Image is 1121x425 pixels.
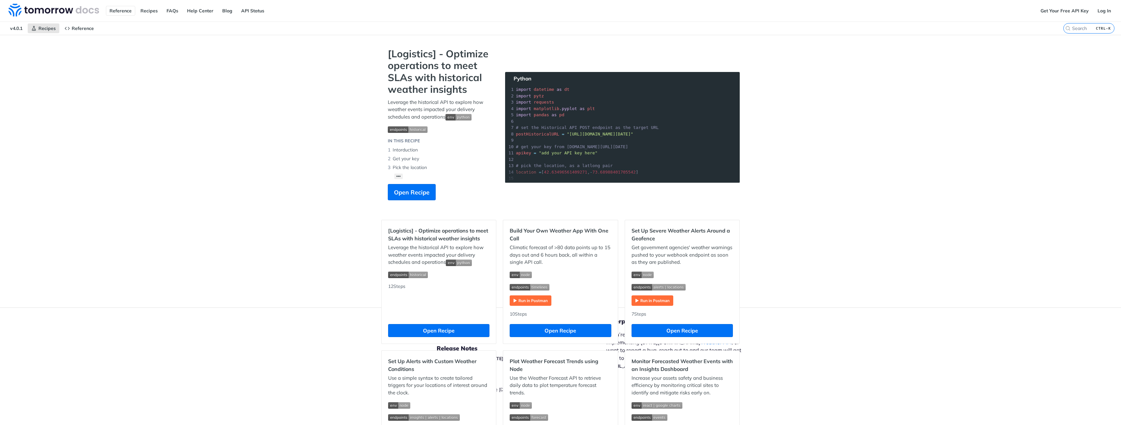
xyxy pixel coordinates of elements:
[437,345,606,352] h5: Release Notes
[510,402,532,409] img: env
[632,414,667,421] img: endpoint
[388,375,489,397] p: Use a simple syntax to create tailored triggers for your locations of interest around the clock.
[137,6,161,16] a: Recipes
[510,311,611,318] div: 10 Steps
[1037,6,1092,16] a: Get Your Free API Key
[388,272,428,278] img: endpoint
[510,401,611,409] span: Expand image
[394,174,403,179] button: •••
[163,6,182,16] a: FAQs
[388,163,492,172] li: Pick the location
[632,295,673,306] img: Run in Postman
[632,357,733,373] h2: Monitor Forecasted Weather Events with an Insights Dashboard
[7,23,26,33] span: v4.0.1
[388,324,489,337] button: Open Recipe
[388,271,489,278] span: Expand image
[394,188,429,197] span: Open Recipe
[510,357,611,373] h2: Plot Weather Forecast Trends using Node
[510,272,532,278] img: env
[510,295,551,306] img: Run in Postman
[388,414,460,421] img: endpoint
[388,99,492,121] p: Leverage the historical API to explore how weather events impacted your delivery schedules and op...
[632,283,733,290] span: Expand image
[72,25,94,31] span: Reference
[510,283,611,290] span: Expand image
[238,6,268,16] a: API Status
[388,283,489,318] div: 12 Steps
[510,284,549,290] img: endpoint
[388,125,492,133] span: Expand image
[510,297,551,303] a: Expand image
[632,244,733,266] p: Get government agencies' weather warnings pushed to your webhook endpoint as soon as they are pub...
[510,227,611,242] h2: Build Your Own Weather App With One Call
[632,272,654,278] img: env
[446,259,472,265] span: Expand image
[510,244,611,266] p: Climatic forecast of >80 data points up to 15 days out and 6 hours back, all within a single API ...
[632,271,733,278] span: Expand image
[1065,26,1070,31] svg: Search
[632,414,733,421] span: Expand image
[632,227,733,242] h2: Set Up Severe Weather Alerts Around a Geofence
[388,402,410,409] img: env
[183,6,217,16] a: Help Center
[388,184,436,200] button: Open Recipe
[1094,6,1114,16] a: Log In
[445,114,472,120] img: env
[632,284,686,290] img: endpoint
[388,227,489,242] h2: [Logistics] - Optimize operations to meet SLAs with historical weather insights
[388,357,489,373] h2: Set Up Alerts with Custom Weather Conditions
[8,4,99,17] img: Tomorrow.io Weather API Docs
[388,401,489,409] span: Expand image
[446,260,472,266] img: env
[388,146,492,154] li: Intorduction
[388,126,428,133] img: endpoint
[632,311,733,318] div: 7 Steps
[632,324,733,337] button: Open Recipe
[1094,25,1113,32] kbd: CTRL-K
[445,114,472,120] span: Expand image
[388,154,492,163] li: Get your key
[28,23,59,33] a: Recipes
[38,25,56,31] span: Recipes
[388,414,489,421] span: Expand image
[510,414,611,421] span: Expand image
[106,6,135,16] a: Reference
[632,402,682,409] img: env
[388,48,492,95] strong: [Logistics] - Optimize operations to meet SLAs with historical weather insights
[388,244,489,266] p: Leverage the historical API to explore how weather events impacted your delivery schedules and op...
[61,23,97,33] a: Reference
[632,375,733,397] p: Increase your assets safety and business efficiency by monitoring critical sites to identify and ...
[388,138,420,144] div: IN THIS RECIPE
[510,375,611,397] p: Use the Weather Forecast API to retrieve daily data to plot temperature forecast trends.
[632,401,733,409] span: Expand image
[632,297,673,303] a: Expand image
[510,271,611,278] span: Expand image
[510,324,611,337] button: Open Recipe
[219,6,236,16] a: Blog
[510,414,548,421] img: endpoint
